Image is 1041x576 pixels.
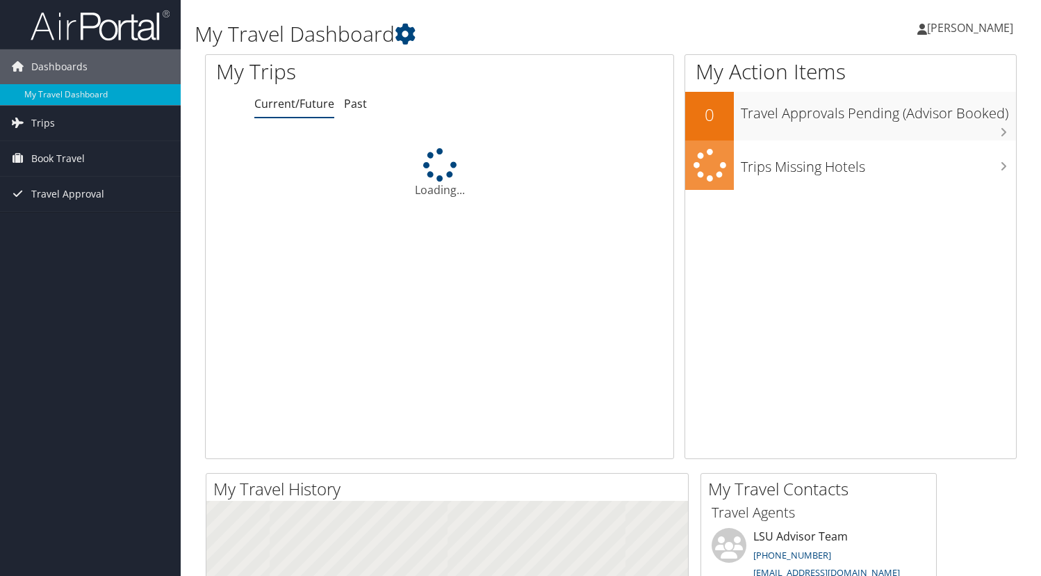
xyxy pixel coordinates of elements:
h3: Trips Missing Hotels [741,150,1016,177]
a: Past [344,96,367,111]
img: airportal-logo.png [31,9,170,42]
h3: Travel Approvals Pending (Advisor Booked) [741,97,1016,123]
a: 0Travel Approvals Pending (Advisor Booked) [685,92,1016,141]
h3: Travel Agents [712,503,926,522]
div: Loading... [206,148,673,198]
a: Current/Future [254,96,334,111]
h2: My Travel History [213,477,688,501]
a: Trips Missing Hotels [685,141,1016,190]
span: [PERSON_NAME] [927,20,1013,35]
span: Trips [31,106,55,141]
h1: My Action Items [685,57,1016,86]
span: Book Travel [31,141,85,176]
h1: My Trips [216,57,468,86]
a: [PERSON_NAME] [917,7,1027,49]
span: Dashboards [31,49,88,84]
span: Travel Approval [31,177,104,211]
h1: My Travel Dashboard [195,19,750,49]
h2: 0 [685,103,734,127]
a: [PHONE_NUMBER] [753,549,831,561]
h2: My Travel Contacts [708,477,936,501]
